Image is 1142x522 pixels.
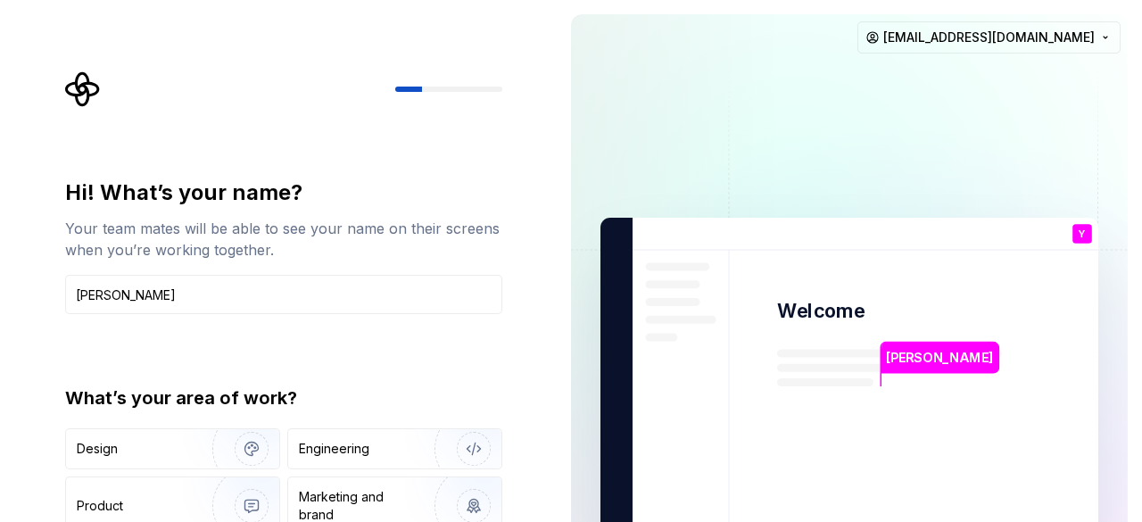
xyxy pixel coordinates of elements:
[777,298,865,324] p: Welcome
[886,348,993,368] p: [PERSON_NAME]
[883,29,1095,46] span: [EMAIL_ADDRESS][DOMAIN_NAME]
[299,440,369,458] div: Engineering
[65,178,502,207] div: Hi! What’s your name?
[65,218,502,261] div: Your team mates will be able to see your name on their screens when you’re working together.
[77,440,118,458] div: Design
[65,71,101,107] svg: Supernova Logo
[77,497,123,515] div: Product
[1079,229,1086,239] p: Y
[65,385,502,410] div: What’s your area of work?
[857,21,1121,54] button: [EMAIL_ADDRESS][DOMAIN_NAME]
[65,275,502,314] input: Han Solo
